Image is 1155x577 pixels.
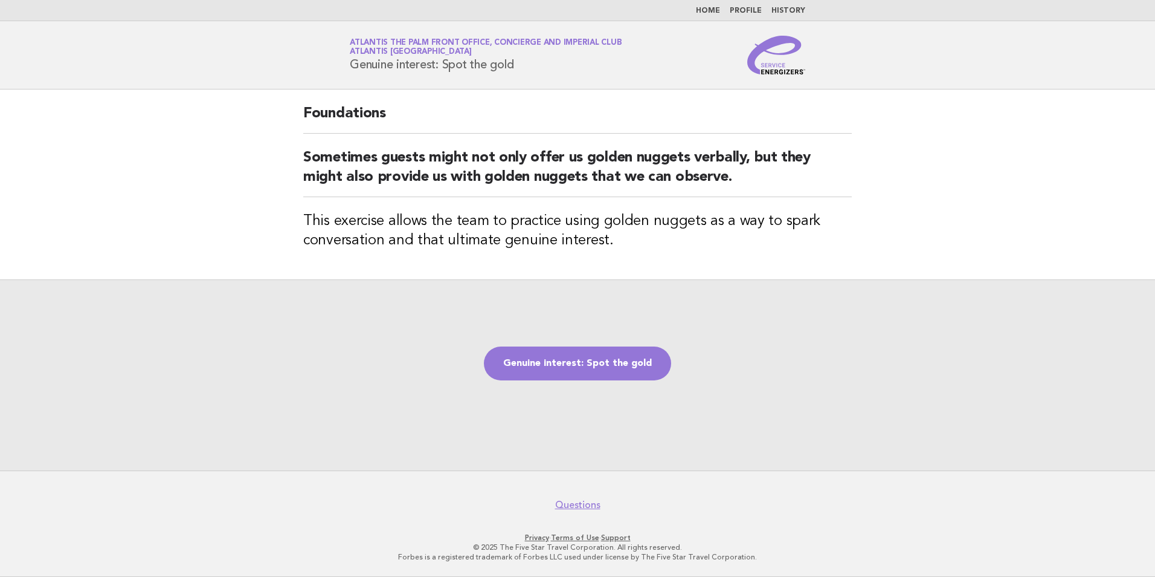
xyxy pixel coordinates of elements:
[303,148,852,197] h2: Sometimes guests might not only offer us golden nuggets verbally, but they might also provide us ...
[696,7,720,15] a: Home
[350,48,472,56] span: Atlantis [GEOGRAPHIC_DATA]
[525,533,549,542] a: Privacy
[771,7,805,15] a: History
[208,543,947,552] p: © 2025 The Five Star Travel Corporation. All rights reserved.
[601,533,631,542] a: Support
[208,552,947,562] p: Forbes is a registered trademark of Forbes LLC used under license by The Five Star Travel Corpora...
[350,39,622,71] h1: Genuine interest: Spot the gold
[303,104,852,134] h2: Foundations
[208,533,947,543] p: · ·
[747,36,805,74] img: Service Energizers
[555,499,600,511] a: Questions
[551,533,599,542] a: Terms of Use
[730,7,762,15] a: Profile
[350,39,622,56] a: Atlantis The Palm Front Office, Concierge and Imperial ClubAtlantis [GEOGRAPHIC_DATA]
[484,347,671,380] a: Genuine interest: Spot the gold
[303,212,852,250] h3: This exercise allows the team to practice using golden nuggets as a way to spark conversation and...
